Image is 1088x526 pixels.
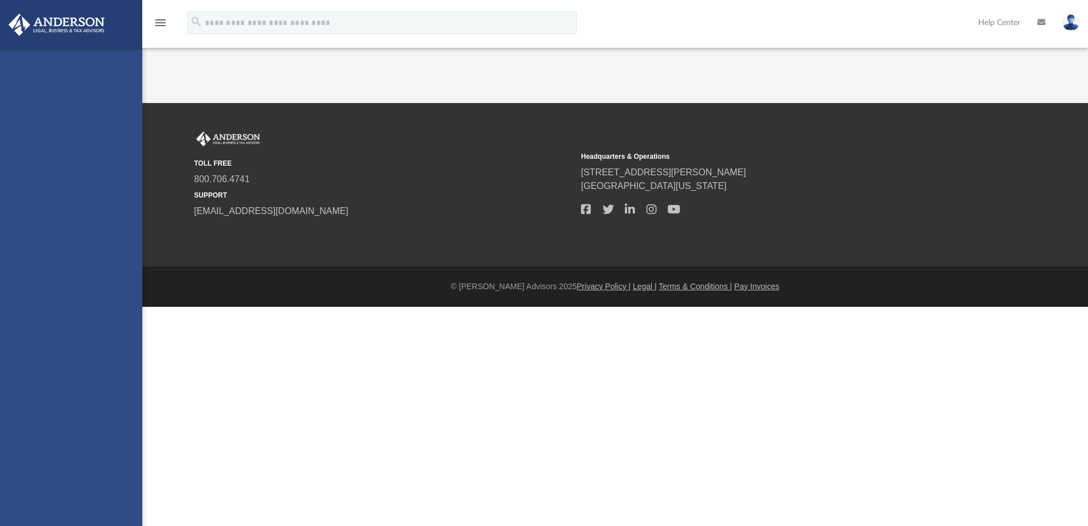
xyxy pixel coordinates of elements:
small: Headquarters & Operations [581,151,960,162]
i: search [190,15,203,28]
a: menu [154,22,167,30]
small: SUPPORT [194,190,573,200]
a: [STREET_ADDRESS][PERSON_NAME] [581,167,746,177]
div: © [PERSON_NAME] Advisors 2025 [142,281,1088,293]
img: Anderson Advisors Platinum Portal [194,131,262,146]
a: [GEOGRAPHIC_DATA][US_STATE] [581,181,727,191]
a: Pay Invoices [734,282,779,291]
img: Anderson Advisors Platinum Portal [5,14,108,36]
a: 800.706.4741 [194,174,250,184]
a: Terms & Conditions | [659,282,732,291]
small: TOLL FREE [194,158,573,169]
a: Legal | [633,282,657,291]
a: [EMAIL_ADDRESS][DOMAIN_NAME] [194,206,348,216]
img: User Pic [1062,14,1079,31]
a: Privacy Policy | [577,282,631,291]
i: menu [154,16,167,30]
